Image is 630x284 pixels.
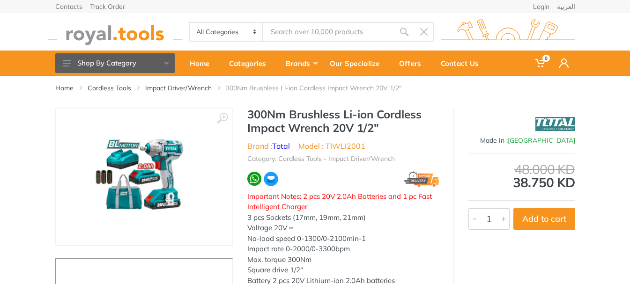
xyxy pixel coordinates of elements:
[393,51,434,76] a: Offers
[393,53,434,73] div: Offers
[434,53,492,73] div: Contact Us
[272,141,290,151] a: Total
[247,255,439,265] div: Max. torque 300Nm
[468,163,575,189] div: 38.750 KD
[90,3,125,10] a: Track Order
[468,136,575,146] div: Made In :
[533,3,549,10] a: Login
[279,53,323,73] div: Brands
[247,140,290,152] li: Brand :
[404,171,439,187] img: express.png
[434,51,492,76] a: Contact Us
[222,51,279,76] a: Categories
[183,53,222,73] div: Home
[55,53,175,73] button: Shop By Category
[82,118,206,236] img: Royal Tools - 300Nm Brushless Li-ion Cordless Impact Wrench 20V 1/2
[542,55,550,62] span: 0
[298,140,365,152] li: Model : TIWLI2001
[247,172,261,186] img: wa.webp
[263,171,279,187] img: ma.webp
[55,83,575,93] nav: breadcrumb
[247,108,439,135] h1: 300Nm Brushless Li-ion Cordless Impact Wrench 20V 1/2"
[529,51,553,76] a: 0
[247,233,439,244] div: No-load speed 0-1300/0-2100min-1
[88,83,131,93] a: Cordless Tools
[183,51,222,76] a: Home
[535,112,575,136] img: Total
[323,51,393,76] a: Our Specialize
[557,3,575,10] a: العربية
[55,83,74,93] a: Home
[247,154,395,164] li: Category: Cordless Tools - Impact Driver/Wrench
[55,3,82,10] a: Contacts
[513,208,575,230] button: Add to cart
[508,136,575,145] span: [GEOGRAPHIC_DATA]
[247,192,432,211] span: Important Notes: 2 pcs 20V 2.0Ah Batteries and 1 pc Fast Intelligent Charger
[263,22,394,42] input: Site search
[247,244,439,255] div: Impact rate 0-2000/0-3300bpm
[468,163,575,176] div: 48.000 KD
[323,53,393,73] div: Our Specialize
[226,83,415,93] li: 300Nm Brushless Li-ion Cordless Impact Wrench 20V 1/2"
[247,265,439,276] div: Square drive 1/2"
[145,83,212,93] a: Impact Driver/Wrench
[48,19,182,45] img: royal.tools Logo
[190,23,263,41] select: Category
[247,212,439,233] div: 3 pcs Sockets (17mm, 19mm, 21mm) Voltage 20V ⎓
[222,53,279,73] div: Categories
[441,19,575,45] img: royal.tools Logo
